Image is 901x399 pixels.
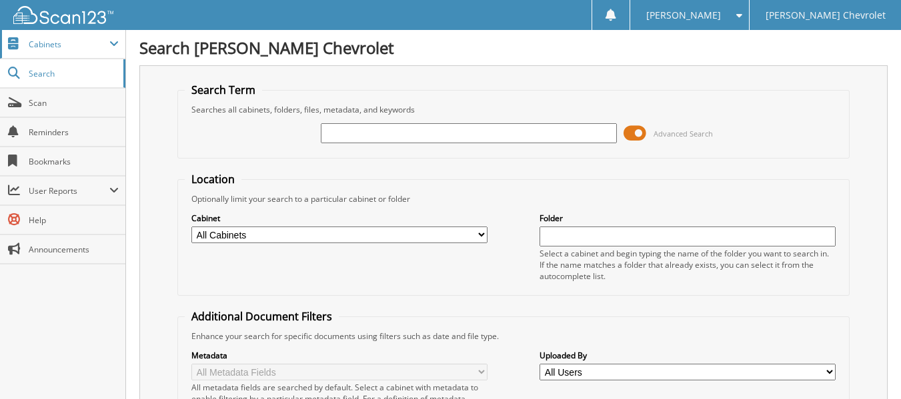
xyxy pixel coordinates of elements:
[185,172,241,187] legend: Location
[29,185,109,197] span: User Reports
[29,156,119,167] span: Bookmarks
[29,97,119,109] span: Scan
[191,350,488,361] label: Metadata
[646,11,721,19] span: [PERSON_NAME]
[185,104,842,115] div: Searches all cabinets, folders, files, metadata, and keywords
[185,83,262,97] legend: Search Term
[29,39,109,50] span: Cabinets
[29,127,119,138] span: Reminders
[185,330,842,342] div: Enhance your search for specific documents using filters such as date and file type.
[766,11,886,19] span: [PERSON_NAME] Chevrolet
[540,212,836,224] label: Folder
[185,309,339,324] legend: Additional Document Filters
[540,350,836,361] label: Uploaded By
[191,212,488,224] label: Cabinet
[654,129,713,139] span: Advanced Search
[540,248,836,282] div: Select a cabinet and begin typing the name of the folder you want to search in. If the name match...
[185,193,842,204] div: Optionally limit your search to a particular cabinet or folder
[139,37,888,59] h1: Search [PERSON_NAME] Chevrolet
[29,244,119,255] span: Announcements
[29,214,119,226] span: Help
[13,6,113,24] img: scan123-logo-white.svg
[29,68,117,79] span: Search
